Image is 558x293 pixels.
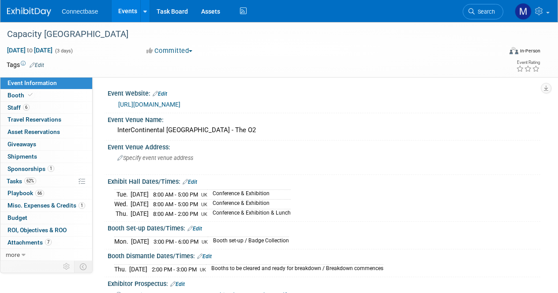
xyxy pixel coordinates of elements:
span: 8:00 AM - 5:00 PM [153,191,198,198]
a: more [0,249,92,261]
span: 62% [24,178,36,184]
a: Edit [197,253,212,260]
a: Event Information [0,77,92,89]
td: [DATE] [129,264,147,274]
span: Giveaways [7,141,36,148]
td: Toggle Event Tabs [75,261,93,272]
button: Committed [143,46,196,56]
span: Tasks [7,178,36,185]
div: Event Venue Name: [108,113,540,124]
div: InterContinental [GEOGRAPHIC_DATA] - The O2 [114,123,534,137]
span: Misc. Expenses & Credits [7,202,85,209]
span: 8:00 AM - 2:00 PM [153,211,198,217]
span: more [6,251,20,258]
a: Asset Reservations [0,126,92,138]
img: Mary Ann Rose [515,3,532,20]
td: Tags [7,60,44,69]
td: Thu. [114,264,129,274]
a: Edit [187,226,202,232]
span: 6 [23,104,30,111]
span: ROI, Objectives & ROO [7,226,67,234]
span: (3 days) [54,48,73,54]
td: Personalize Event Tab Strip [59,261,75,272]
a: Sponsorships1 [0,163,92,175]
a: Edit [183,179,197,185]
span: Playbook [7,189,44,197]
span: Connectbase [62,8,98,15]
a: Attachments7 [0,237,92,248]
a: Travel Reservations [0,114,92,126]
a: Tasks62% [0,175,92,187]
div: Booth Dismantle Dates/Times: [108,249,540,261]
span: Budget [7,214,27,221]
span: Booth [7,92,34,99]
td: Conference & Exhibition & Lunch [207,209,291,218]
span: Search [475,8,495,15]
td: [DATE] [131,200,149,209]
span: to [26,47,34,54]
td: Conference & Exhibition [207,190,291,200]
span: 7 [45,239,52,245]
span: Attachments [7,239,52,246]
a: Misc. Expenses & Credits1 [0,200,92,211]
a: ROI, Objectives & ROO [0,224,92,236]
td: Conference & Exhibition [207,200,291,209]
td: Booths to be cleared and ready for breakdown / Breakdown commences [206,264,383,274]
span: [DATE] [DATE] [7,46,53,54]
a: Edit [170,281,185,287]
span: 66 [35,190,44,197]
a: Giveaways [0,138,92,150]
td: [DATE] [131,190,149,200]
span: Travel Reservations [7,116,61,123]
td: [DATE] [131,237,149,246]
td: Booth set-up / Badge Collection [208,237,289,246]
span: Shipments [7,153,37,160]
span: UK [201,211,207,217]
td: Wed. [114,200,131,209]
img: Format-Inperson.png [509,47,518,54]
span: 1 [48,165,54,172]
div: Event Format [462,46,540,59]
div: In-Person [520,48,540,54]
a: Budget [0,212,92,224]
div: Event Rating [516,60,540,65]
a: Booth [0,89,92,101]
span: 1 [79,202,85,209]
td: Tue. [114,190,131,200]
span: UK [200,267,206,273]
div: Capacity [GEOGRAPHIC_DATA] [4,26,495,42]
a: Search [463,4,503,19]
span: 8:00 AM - 5:00 PM [153,201,198,208]
a: Shipments [0,151,92,163]
img: ExhibitDay [7,7,51,16]
div: Exhibitor Prospectus: [108,277,540,289]
span: Asset Reservations [7,128,60,135]
a: Staff6 [0,102,92,114]
td: Mon. [114,237,131,246]
span: Event Information [7,79,57,86]
span: Staff [7,104,30,111]
a: Edit [153,91,167,97]
div: Event Website: [108,87,540,98]
span: 3:00 PM - 6:00 PM [154,238,198,245]
div: Booth Set-up Dates/Times: [108,222,540,233]
div: Exhibit Hall Dates/Times: [108,175,540,186]
span: UK [201,202,207,208]
i: Booth reservation complete [28,93,33,97]
span: UK [201,192,207,198]
span: UK [202,239,208,245]
td: Thu. [114,209,131,218]
td: [DATE] [131,209,149,218]
span: Specify event venue address [117,155,193,161]
span: 2:00 PM - 3:00 PM [152,266,197,273]
a: [URL][DOMAIN_NAME] [118,101,180,108]
a: Playbook66 [0,187,92,199]
div: Event Venue Address: [108,141,540,152]
span: Sponsorships [7,165,54,172]
a: Edit [30,62,44,68]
